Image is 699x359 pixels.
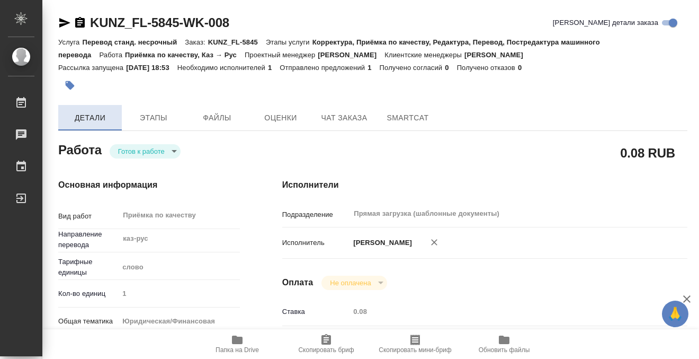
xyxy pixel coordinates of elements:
p: Получено отказов [457,64,518,72]
p: Вид работ [58,211,119,222]
input: Пустое поле [119,286,239,301]
button: Добавить тэг [58,74,82,97]
p: KUNZ_FL-5845 [208,38,266,46]
p: Кол-во единиц [58,288,119,299]
button: Скопировать бриф [282,329,371,359]
button: Обновить файлы [460,329,549,359]
p: [PERSON_NAME] [318,51,384,59]
span: Обновить файлы [479,346,530,354]
p: Тарифные единицы [58,257,119,278]
input: Пустое поле [349,304,653,319]
p: Отправлено предложений [280,64,368,72]
p: Подразделение [282,209,350,220]
p: Получено согласий [380,64,445,72]
a: KUNZ_FL-5845-WK-008 [90,15,229,30]
button: Скопировать ссылку [74,16,86,29]
span: 🙏 [666,303,684,325]
h4: Оплата [282,276,313,289]
p: Общая тематика [58,316,119,327]
span: [PERSON_NAME] детали заказа [553,17,658,28]
p: [PERSON_NAME] [464,51,531,59]
p: Ставка [282,307,350,317]
span: Папка на Drive [216,346,259,354]
span: Файлы [192,111,243,125]
p: Заказ: [185,38,208,46]
button: Папка на Drive [193,329,282,359]
button: Не оплачена [327,278,374,287]
h4: Основная информация [58,179,240,191]
button: 🙏 [662,301,688,327]
p: [DATE] 18:53 [126,64,177,72]
h4: Исполнители [282,179,687,191]
p: Этапы услуги [266,38,312,46]
p: 0 [445,64,456,72]
div: Готов к работе [321,276,387,290]
p: Проектный менеджер [245,51,318,59]
p: Корректура, Приёмка по качеству, Редактура, Перевод, Постредактура машинного перевода [58,38,600,59]
span: Этапы [128,111,179,125]
button: Скопировать ссылку для ЯМессенджера [58,16,71,29]
span: Оценки [255,111,306,125]
span: SmartCat [382,111,433,125]
div: слово [119,258,239,276]
button: Удалить исполнителя [423,231,446,254]
p: Необходимо исполнителей [177,64,268,72]
p: Услуга [58,38,82,46]
h2: 0.08 RUB [620,144,675,162]
p: Рассылка запущена [58,64,126,72]
span: Скопировать мини-бриф [379,346,451,354]
p: 1 [268,64,280,72]
span: Скопировать бриф [298,346,354,354]
button: Готов к работе [115,147,168,156]
button: Скопировать мини-бриф [371,329,460,359]
div: Готов к работе [110,144,181,159]
p: [PERSON_NAME] [349,238,412,248]
p: Исполнитель [282,238,350,248]
span: Детали [65,111,115,125]
p: Приёмка по качеству, Каз → Рус [125,51,245,59]
p: Клиентские менеджеры [384,51,464,59]
span: Чат заказа [319,111,370,125]
p: Перевод станд. несрочный [82,38,185,46]
p: 1 [368,64,379,72]
p: Работа [99,51,125,59]
h2: Работа [58,139,102,159]
p: 0 [518,64,530,72]
div: Юридическая/Финансовая [119,312,239,330]
p: Направление перевода [58,229,119,250]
